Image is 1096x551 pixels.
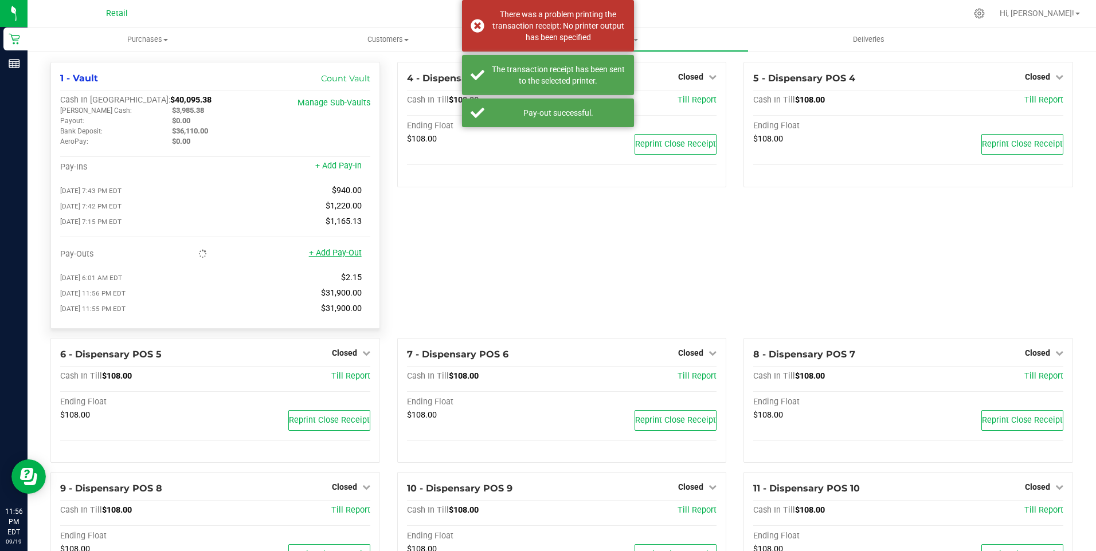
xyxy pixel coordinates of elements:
span: Cash In Till [407,95,449,105]
div: The transaction receipt has been sent to the selected printer. [491,64,625,86]
span: Bank Deposit: [60,127,103,135]
span: 6 - Dispensary POS 5 [60,349,162,360]
a: Till Report [331,371,370,381]
span: Reprint Close Receipt [635,415,716,425]
span: [DATE] 7:15 PM EDT [60,218,122,226]
span: $40,095.38 [170,95,212,105]
span: Closed [332,348,357,357]
span: Reprint Close Receipt [982,139,1063,149]
span: $108.00 [102,371,132,381]
button: Reprint Close Receipt [635,134,717,155]
a: Till Report [678,505,717,515]
span: $31,900.00 [321,288,362,298]
div: Manage settings [972,8,987,19]
a: Till Report [1024,505,1063,515]
a: Till Report [1024,95,1063,105]
span: Reprint Close Receipt [289,415,370,425]
a: Purchases [28,27,268,52]
div: There was a problem printing the transaction receipt: No printer output has been specified [491,9,625,43]
span: Cash In [GEOGRAPHIC_DATA]: [60,95,170,105]
span: Closed [678,348,703,357]
span: Retail [106,9,128,18]
span: $31,900.00 [321,304,362,313]
div: Ending Float [753,397,908,407]
span: $108.00 [449,95,479,105]
span: Cash In Till [407,371,449,381]
span: $108.00 [795,371,825,381]
div: Ending Float [407,397,562,407]
p: 11:56 PM EDT [5,506,22,537]
inline-svg: Retail [9,33,20,45]
span: Closed [1025,72,1050,81]
span: [DATE] 7:43 PM EDT [60,187,122,195]
span: AeroPay: [60,137,88,145]
span: Cash In Till [753,95,795,105]
span: 11 - Dispensary POS 10 [753,483,860,494]
span: $108.00 [753,410,783,420]
span: Reprint Close Receipt [635,139,716,149]
span: 5 - Dispensary POS 4 [753,73,855,84]
a: + Add Pay-In [315,161,362,171]
span: $36,110.00 [172,127,208,135]
span: Cash In Till [753,371,795,381]
span: $108.00 [753,134,783,144]
span: [DATE] 7:42 PM EDT [60,202,122,210]
button: Reprint Close Receipt [981,134,1063,155]
a: + Add Pay-Out [309,248,362,258]
span: Hi, [PERSON_NAME]! [1000,9,1074,18]
span: $1,165.13 [326,217,362,226]
span: [DATE] 6:01 AM EDT [60,274,122,282]
span: $108.00 [449,371,479,381]
inline-svg: Reports [9,58,20,69]
span: Closed [1025,348,1050,357]
a: Till Report [678,371,717,381]
span: Cash In Till [60,505,102,515]
button: Reprint Close Receipt [635,410,717,431]
div: Pay-Ins [60,162,215,172]
a: Till Report [331,505,370,515]
div: Pay-out successful. [491,107,625,119]
span: Customers [268,34,507,45]
div: Ending Float [60,531,215,541]
span: Payout: [60,117,84,125]
span: $108.00 [795,95,825,105]
span: $0.00 [172,137,190,145]
div: Ending Float [60,397,215,407]
span: [DATE] 11:56 PM EDT [60,289,126,297]
span: $3,985.38 [172,106,204,115]
div: Ending Float [753,121,908,131]
span: Purchases [28,34,268,45]
button: Reprint Close Receipt [288,410,370,431]
span: $0.00 [172,116,190,125]
span: $108.00 [407,410,437,420]
div: Ending Float [753,531,908,541]
span: Reprint Close Receipt [982,415,1063,425]
span: $108.00 [102,505,132,515]
span: Cash In Till [60,371,102,381]
span: $108.00 [449,505,479,515]
span: Deliveries [837,34,900,45]
span: Closed [1025,482,1050,491]
span: [PERSON_NAME] Cash: [60,107,132,115]
a: Manage Sub-Vaults [298,98,370,108]
span: Closed [678,482,703,491]
span: $108.00 [60,410,90,420]
div: Pay-Outs [60,249,215,259]
a: Till Report [1024,371,1063,381]
button: Reprint Close Receipt [981,410,1063,431]
span: $1,220.00 [326,201,362,211]
span: Till Report [678,95,717,105]
p: 09/19 [5,537,22,546]
a: Deliveries [749,27,989,52]
span: Closed [678,72,703,81]
span: Cash In Till [753,505,795,515]
span: Cash In Till [407,505,449,515]
span: 8 - Dispensary POS 7 [753,349,855,360]
span: $108.00 [407,134,437,144]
